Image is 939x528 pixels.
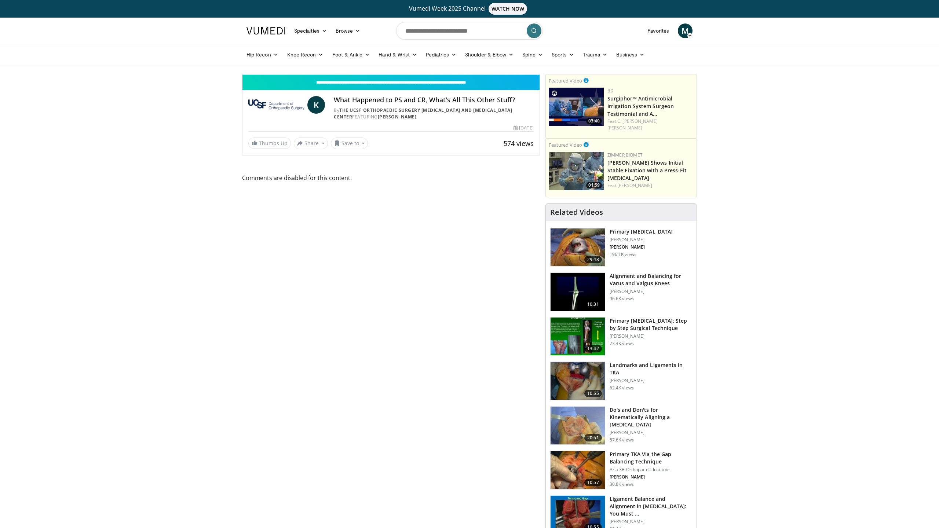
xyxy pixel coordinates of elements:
[610,289,692,294] p: [PERSON_NAME]
[610,333,692,339] p: [PERSON_NAME]
[610,481,634,487] p: 30.8K views
[248,96,304,114] img: The UCSF Orthopaedic Surgery Arthritis and Joint Replacement Center
[610,519,692,525] p: [PERSON_NAME]
[610,474,692,480] p: [PERSON_NAME]
[378,114,417,120] a: [PERSON_NAME]
[549,152,604,190] a: 01:59
[550,362,692,400] a: 10:55 Landmarks and Ligaments in TKA [PERSON_NAME] 62.4K views
[610,362,692,376] h3: Landmarks and Ligaments in TKA
[610,430,692,436] p: [PERSON_NAME]
[610,244,673,250] p: [PERSON_NAME]
[334,107,512,120] a: The UCSF Orthopaedic Surgery [MEDICAL_DATA] and [MEDICAL_DATA] Center
[374,47,421,62] a: Hand & Wrist
[610,406,692,428] h3: Do's and Don'ts for Kinematically Aligning a [MEDICAL_DATA]
[584,390,602,397] span: 10:55
[607,159,687,181] a: [PERSON_NAME] Shows Initial Stable Fixation with a Press-Fit [MEDICAL_DATA]
[610,341,634,346] p: 73.4K views
[550,208,603,217] h4: Related Videos
[550,451,692,489] a: 10:57 Primary TKA Via the Gap Balancing Technique Aria 3B Orthopaedic Institute [PERSON_NAME] 30....
[551,318,605,356] img: oa8B-rsjN5HfbTbX5hMDoxOjB1O5lLKx_1.150x105_q85_crop-smart_upscale.jpg
[547,47,579,62] a: Sports
[550,272,692,311] a: 10:31 Alignment and Balancing for Varus and Valgus Knees [PERSON_NAME] 96.6K views
[551,407,605,445] img: howell_knee_1.png.150x105_q85_crop-smart_upscale.jpg
[549,77,582,84] small: Featured Video
[549,142,582,148] small: Featured Video
[610,437,634,443] p: 57.6K views
[396,22,543,40] input: Search topics, interventions
[551,273,605,311] img: 38523_0000_3.png.150x105_q85_crop-smart_upscale.jpg
[242,47,283,62] a: Hip Recon
[610,378,692,384] p: [PERSON_NAME]
[550,228,692,267] a: 29:43 Primary [MEDICAL_DATA] [PERSON_NAME] [PERSON_NAME] 196.1K views
[610,451,692,465] h3: Primary TKA Via the Gap Balancing Technique
[607,152,643,158] a: Zimmer Biomet
[584,345,602,352] span: 13:42
[550,406,692,445] a: 20:51 Do's and Don'ts for Kinematically Aligning a [MEDICAL_DATA] [PERSON_NAME] 57.6K views
[549,88,604,126] img: 70422da6-974a-44ac-bf9d-78c82a89d891.150x105_q85_crop-smart_upscale.jpg
[549,88,604,126] a: 03:40
[607,118,658,131] a: C. [PERSON_NAME] [PERSON_NAME]
[584,256,602,263] span: 29:43
[586,182,602,188] span: 01:59
[248,3,691,15] a: Vumedi Week 2025 ChannelWATCH NOW
[607,88,614,94] a: BD
[334,96,533,104] h4: What Happened to PS and CR, What's All This Other Stuff?
[504,139,534,148] span: 574 views
[242,173,540,183] span: Comments are disabled for this content.
[550,317,692,356] a: 13:42 Primary [MEDICAL_DATA]: Step by Step Surgical Technique [PERSON_NAME] 73.4K views
[549,152,604,190] img: 6bc46ad6-b634-4876-a934-24d4e08d5fac.150x105_q85_crop-smart_upscale.jpg
[612,47,649,62] a: Business
[518,47,547,62] a: Spine
[610,296,634,302] p: 96.6K views
[246,27,285,34] img: VuMedi Logo
[334,107,533,120] div: By FEATURING
[610,237,673,243] p: [PERSON_NAME]
[294,137,328,149] button: Share
[607,118,694,131] div: Feat.
[584,434,602,441] span: 20:51
[551,362,605,400] img: 88434a0e-b753-4bdd-ac08-0695542386d5.150x105_q85_crop-smart_upscale.jpg
[617,182,652,188] a: [PERSON_NAME]
[551,451,605,489] img: 761519_3.png.150x105_q85_crop-smart_upscale.jpg
[610,252,636,257] p: 196.1K views
[610,467,692,473] p: Aria 3B Orthopaedic Institute
[248,137,291,149] a: Thumbs Up
[586,118,602,124] span: 03:40
[290,23,331,38] a: Specialties
[514,125,533,131] div: [DATE]
[584,479,602,486] span: 10:57
[283,47,328,62] a: Knee Recon
[331,137,368,149] button: Save to
[578,47,612,62] a: Trauma
[610,495,692,517] h3: Ligament Balance and Alignment in [MEDICAL_DATA]: You Must …
[242,74,540,75] video-js: Video Player
[421,47,461,62] a: Pediatrics
[678,23,693,38] a: M
[610,272,692,287] h3: Alignment and Balancing for Varus and Valgus Knees
[328,47,374,62] a: Foot & Ankle
[610,385,634,391] p: 62.4K views
[489,3,527,15] span: WATCH NOW
[610,317,692,332] h3: Primary [MEDICAL_DATA]: Step by Step Surgical Technique
[307,96,325,114] a: K
[610,228,673,235] h3: Primary [MEDICAL_DATA]
[643,23,673,38] a: Favorites
[461,47,518,62] a: Shoulder & Elbow
[607,95,674,117] a: Surgiphor™ Antimicrobial Irrigation System Surgeon Testimonial and A…
[584,301,602,308] span: 10:31
[331,23,365,38] a: Browse
[607,182,694,189] div: Feat.
[551,228,605,267] img: 297061_3.png.150x105_q85_crop-smart_upscale.jpg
